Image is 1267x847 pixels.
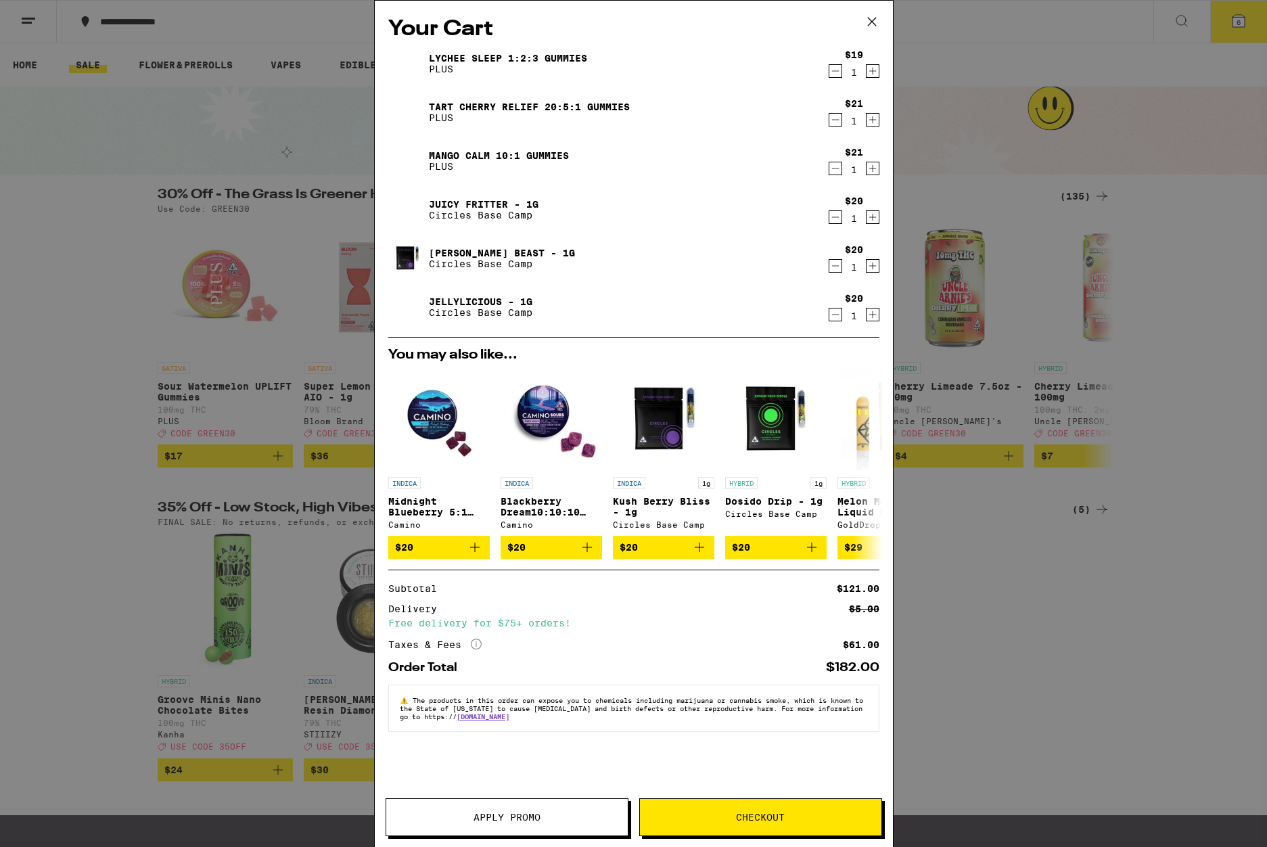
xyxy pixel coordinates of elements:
[849,604,879,614] div: $5.00
[388,662,467,674] div: Order Total
[613,369,714,536] a: Open page for Kush Berry Bliss - 1g from Circles Base Camp
[837,520,939,529] div: GoldDrop
[810,477,827,489] p: 1g
[845,262,863,273] div: 1
[613,369,714,470] img: Circles Base Camp - Kush Berry Bliss - 1g
[613,477,645,489] p: INDICA
[845,244,863,255] div: $20
[829,64,842,78] button: Decrement
[388,93,426,131] img: Tart Cherry Relief 20:5:1 Gummies
[388,239,426,277] img: Berry Beast - 1g
[429,248,575,258] a: [PERSON_NAME] Beast - 1g
[395,542,413,553] span: $20
[388,288,426,326] img: Jellylicious - 1g
[866,64,879,78] button: Increment
[845,98,863,109] div: $21
[388,45,426,83] img: Lychee SLEEP 1:2:3 Gummies
[725,536,827,559] button: Add to bag
[388,369,490,536] a: Open page for Midnight Blueberry 5:1 Sleep Gummies from Camino
[388,584,446,593] div: Subtotal
[829,113,842,127] button: Decrement
[501,369,602,470] img: Camino - Blackberry Dream10:10:10 Deep Sleep Gummies
[400,696,413,704] span: ⚠️
[837,584,879,593] div: $121.00
[388,14,879,45] h2: Your Cart
[386,798,628,836] button: Apply Promo
[429,112,630,123] p: PLUS
[501,520,602,529] div: Camino
[829,162,842,175] button: Decrement
[507,542,526,553] span: $20
[429,199,538,210] a: Juicy Fritter - 1g
[725,369,827,536] a: Open page for Dosido Drip - 1g from Circles Base Camp
[845,164,863,175] div: 1
[845,147,863,158] div: $21
[845,213,863,224] div: 1
[429,150,569,161] a: Mango CALM 10:1 Gummies
[845,293,863,304] div: $20
[388,536,490,559] button: Add to bag
[736,812,785,822] span: Checkout
[639,798,882,836] button: Checkout
[429,53,587,64] a: Lychee SLEEP 1:2:3 Gummies
[837,477,870,489] p: HYBRID
[837,369,939,536] a: Open page for Melon Mojito Liquid Diamonds AIO - 1g from GoldDrop
[8,9,97,20] span: Hi. Need any help?
[388,496,490,518] p: Midnight Blueberry 5:1 Sleep Gummies
[501,477,533,489] p: INDICA
[620,542,638,553] span: $20
[845,311,863,321] div: 1
[829,259,842,273] button: Decrement
[725,496,827,507] p: Dosido Drip - 1g
[457,712,509,720] a: [DOMAIN_NAME]
[429,64,587,74] p: PLUS
[388,477,421,489] p: INDICA
[837,496,939,518] p: Melon Mojito Liquid Diamonds AIO - 1g
[866,259,879,273] button: Increment
[866,162,879,175] button: Increment
[843,640,879,649] div: $61.00
[388,142,426,180] img: Mango CALM 10:1 Gummies
[388,618,879,628] div: Free delivery for $75+ orders!
[866,210,879,224] button: Increment
[845,116,863,127] div: 1
[429,101,630,112] a: Tart Cherry Relief 20:5:1 Gummies
[698,477,714,489] p: 1g
[725,477,758,489] p: HYBRID
[388,639,482,651] div: Taxes & Fees
[388,520,490,529] div: Camino
[388,348,879,362] h2: You may also like...
[837,536,939,559] button: Add to bag
[501,369,602,536] a: Open page for Blackberry Dream10:10:10 Deep Sleep Gummies from Camino
[829,210,842,224] button: Decrement
[429,307,532,318] p: Circles Base Camp
[429,258,575,269] p: Circles Base Camp
[613,496,714,518] p: Kush Berry Bliss - 1g
[826,662,879,674] div: $182.00
[841,369,935,470] img: GoldDrop - Melon Mojito Liquid Diamonds AIO - 1g
[829,308,842,321] button: Decrement
[866,113,879,127] button: Increment
[429,296,532,307] a: Jellylicious - 1g
[732,542,750,553] span: $20
[613,520,714,529] div: Circles Base Camp
[725,369,827,470] img: Circles Base Camp - Dosido Drip - 1g
[845,67,863,78] div: 1
[388,191,426,229] img: Juicy Fritter - 1g
[400,696,863,720] span: The products in this order can expose you to chemicals including marijuana or cannabis smoke, whi...
[429,161,569,172] p: PLUS
[725,509,827,518] div: Circles Base Camp
[866,308,879,321] button: Increment
[501,496,602,518] p: Blackberry Dream10:10:10 Deep Sleep Gummies
[474,812,540,822] span: Apply Promo
[429,210,538,221] p: Circles Base Camp
[844,542,862,553] span: $29
[613,536,714,559] button: Add to bag
[501,536,602,559] button: Add to bag
[845,49,863,60] div: $19
[388,369,490,470] img: Camino - Midnight Blueberry 5:1 Sleep Gummies
[845,196,863,206] div: $20
[388,604,446,614] div: Delivery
